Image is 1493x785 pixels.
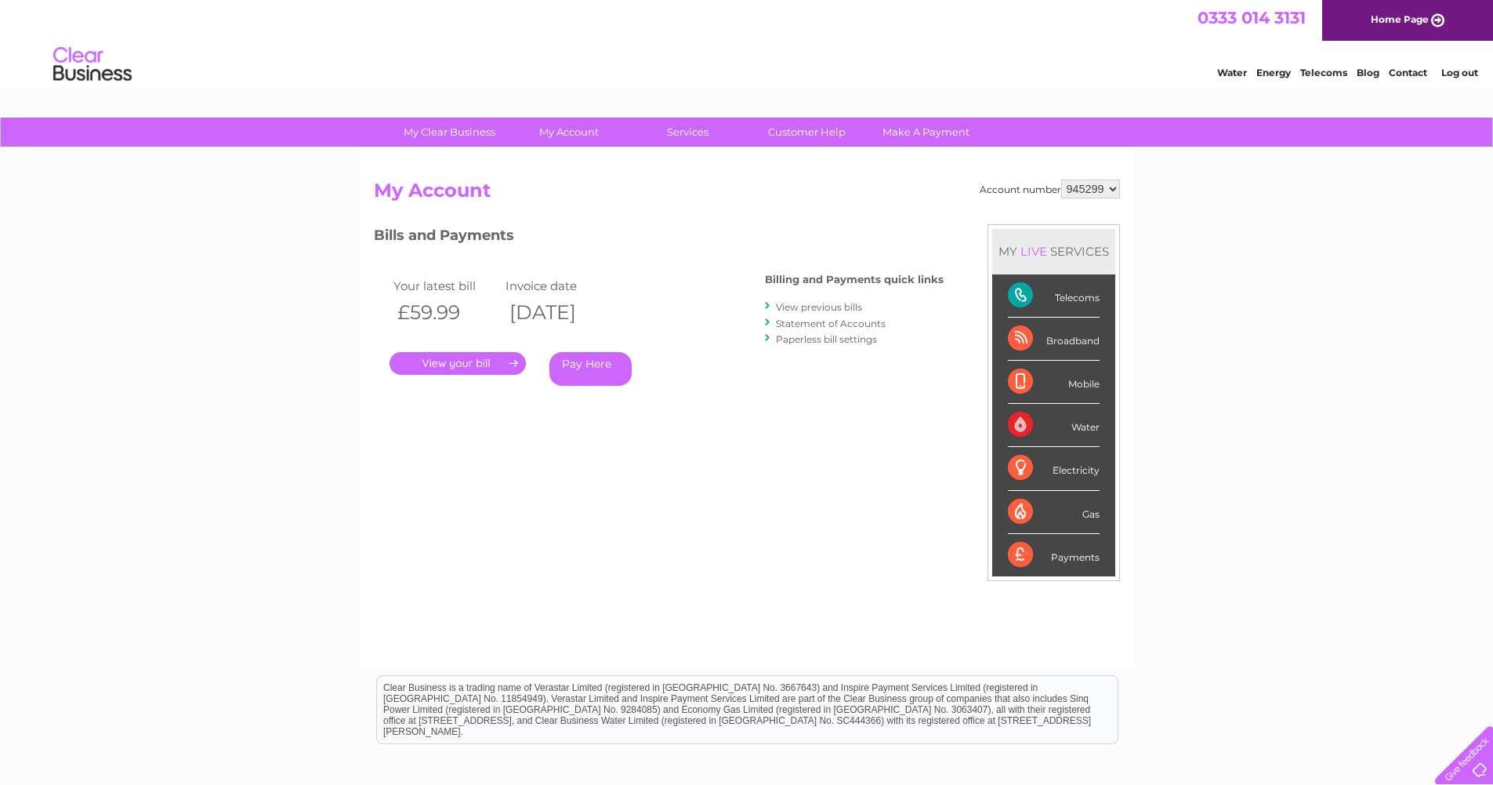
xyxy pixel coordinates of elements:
[1008,491,1100,534] div: Gas
[1198,8,1306,27] a: 0333 014 3131
[861,118,991,147] a: Make A Payment
[1441,67,1478,78] a: Log out
[1008,404,1100,447] div: Water
[1300,67,1347,78] a: Telecoms
[1217,67,1247,78] a: Water
[504,118,633,147] a: My Account
[1256,67,1291,78] a: Energy
[390,275,502,296] td: Your latest bill
[549,352,632,386] a: Pay Here
[1008,361,1100,404] div: Mobile
[980,180,1120,198] div: Account number
[1357,67,1379,78] a: Blog
[776,318,886,329] a: Statement of Accounts
[765,274,944,285] h4: Billing and Payments quick links
[1008,534,1100,576] div: Payments
[776,333,877,345] a: Paperless bill settings
[1008,318,1100,361] div: Broadband
[390,352,526,375] a: .
[502,296,614,329] th: [DATE]
[1008,274,1100,318] div: Telecoms
[374,224,944,252] h3: Bills and Payments
[374,180,1120,209] h2: My Account
[377,9,1118,76] div: Clear Business is a trading name of Verastar Limited (registered in [GEOGRAPHIC_DATA] No. 3667643...
[1017,244,1050,259] div: LIVE
[1008,447,1100,490] div: Electricity
[776,301,862,313] a: View previous bills
[742,118,872,147] a: Customer Help
[1389,67,1427,78] a: Contact
[385,118,514,147] a: My Clear Business
[502,275,614,296] td: Invoice date
[53,41,132,89] img: logo.png
[390,296,502,329] th: £59.99
[992,229,1115,274] div: MY SERVICES
[623,118,752,147] a: Services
